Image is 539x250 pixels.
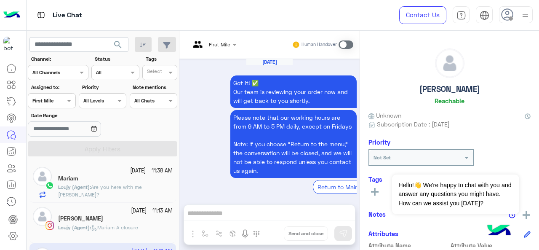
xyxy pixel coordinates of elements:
[435,49,464,78] img: defaultAdmin.png
[45,181,54,190] img: WhatsApp
[453,6,470,24] a: tab
[368,241,449,250] span: Attribute Name
[368,175,531,183] h6: Tags
[58,224,90,231] span: Loujy (Agent)
[58,175,78,182] h5: Mariam
[377,120,450,129] span: Subscription Date : [DATE]
[484,216,514,246] img: hulul-logo.png
[520,10,531,21] img: profile
[392,175,519,214] span: Hello!👋 We're happy to chat with you and answer any questions you might have. How can we assist y...
[209,41,230,48] span: First Mile
[31,55,88,63] label: Channel:
[58,184,142,198] span: Are you here with me Mariam?
[58,224,91,231] b: :
[58,184,91,190] b: :
[133,83,176,91] label: Note mentions
[28,141,177,156] button: Apply Filters
[368,210,386,218] h6: Notes
[451,241,531,250] span: Attribute Value
[302,41,337,48] small: Human Handover
[31,83,75,91] label: Assigned to:
[435,97,464,105] h6: Reachable
[31,112,125,119] label: Date Range
[313,180,380,194] div: Return to Main Menu
[146,67,162,77] div: Select
[82,83,125,91] label: Priority
[368,138,390,146] h6: Priority
[45,221,54,230] img: Instagram
[399,6,446,24] a: Contact Us
[456,11,466,20] img: tab
[368,111,401,120] span: Unknown
[523,211,530,219] img: add
[480,11,489,20] img: tab
[419,84,480,94] h5: [PERSON_NAME]
[53,10,82,21] p: Live Chat
[33,207,52,226] img: defaultAdmin.png
[113,40,123,50] span: search
[230,110,357,178] p: 12/10/2025, 5:28 PM
[58,215,103,222] h5: Menna Zaher
[131,207,173,215] small: [DATE] - 11:13 AM
[146,55,176,63] label: Tags
[368,230,398,237] h6: Attributes
[509,212,515,218] img: notes
[91,224,138,231] span: Mariam A closure
[374,154,391,161] b: Not Set
[130,167,173,175] small: [DATE] - 11:38 AM
[58,184,90,190] span: Loujy (Agent)
[36,10,46,20] img: tab
[108,37,128,55] button: search
[246,59,293,65] h6: [DATE]
[284,226,328,241] button: Send and close
[95,55,138,63] label: Status
[3,6,20,24] img: Logo
[3,37,19,52] img: 317874714732967
[190,41,205,55] img: teams.png
[230,75,357,108] p: 12/10/2025, 5:28 PM
[33,167,52,186] img: defaultAdmin.png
